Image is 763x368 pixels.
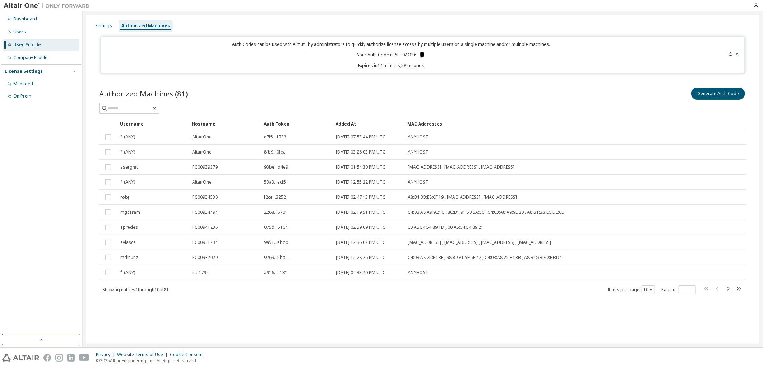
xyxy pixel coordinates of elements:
span: [DATE] 04:33:40 PM UTC [336,270,385,275]
span: ANYHOST [408,149,428,155]
span: [DATE] 12:36:02 PM UTC [336,240,385,245]
img: instagram.svg [55,354,63,362]
span: 8fb9...0fea [264,149,286,155]
div: User Profile [13,42,41,48]
div: MAC Addresses [407,118,674,129]
span: 075d...5a04 [264,225,288,230]
img: youtube.svg [79,354,89,362]
span: sserghiu [120,164,139,170]
div: Added At [336,118,402,129]
button: Generate Auth Code [691,88,745,100]
span: [MAC_ADDRESS] , [MAC_ADDRESS] , [MAC_ADDRESS] , [MAC_ADDRESS] [408,240,551,245]
span: PC00941236 [192,225,218,230]
span: C4:03:A8:25:F4:3F , 98:89:81:5E:5E:42 , C4:03:A8:25:F4:3B , A8:B1:3B:ED:BF:D4 [408,255,562,260]
p: Expires in 14 minutes, 58 seconds [105,62,677,69]
span: avlasce [120,240,136,245]
span: mgcaram [120,209,140,215]
div: Managed [13,81,33,87]
div: Hostname [192,118,258,129]
div: Cookie Consent [170,352,207,358]
img: Altair One [4,2,93,9]
div: Company Profile [13,55,47,61]
span: ANYHOST [408,134,428,140]
span: 93be...d4e9 [264,164,288,170]
div: On Prem [13,93,31,99]
div: Auth Token [264,118,330,129]
div: Website Terms of Use [117,352,170,358]
span: PC00937079 [192,255,218,260]
span: [DATE] 02:19:51 PM UTC [336,209,385,215]
div: Privacy [96,352,117,358]
span: a916...e131 [264,270,287,275]
span: A8:B1:3B:E8:6F:19 , [MAC_ADDRESS] , [MAC_ADDRESS] [408,194,517,200]
span: [DATE] 02:47:13 PM UTC [336,194,385,200]
span: PC00931234 [192,240,218,245]
span: Authorized Machines (81) [99,89,188,99]
span: 2268...6701 [264,209,287,215]
div: Users [13,29,26,35]
span: 9769...5ba2 [264,255,288,260]
span: PC00934530 [192,194,218,200]
span: 00:A5:54:54:89:1D , 00:A5:54:54:89:21 [408,225,484,230]
span: PC00939379 [192,164,218,170]
img: facebook.svg [43,354,51,362]
span: [DATE] 07:53:44 PM UTC [336,134,385,140]
p: © 2025 Altair Engineering, Inc. All Rights Reserved. [96,358,207,364]
span: [DATE] 12:28:26 PM UTC [336,255,385,260]
span: [DATE] 03:26:03 PM UTC [336,149,385,155]
span: Showing entries 1 through 10 of 81 [102,287,169,293]
p: Auth Codes can be used with Almutil by administrators to quickly authorize license access by mult... [105,41,677,47]
span: f2ce...3252 [264,194,286,200]
span: PC00934494 [192,209,218,215]
span: Page n. [661,285,696,294]
button: 10 [643,287,653,293]
span: e7f5...1733 [264,134,286,140]
div: Authorized Machines [121,23,170,29]
span: Items per page [607,285,655,294]
p: Your Auth Code is: 5ET0AO36 [357,52,425,58]
span: ANYHOST [408,179,428,185]
div: Username [120,118,186,129]
span: 53a3...ecf5 [264,179,286,185]
div: Dashboard [13,16,37,22]
span: AltairOne [192,134,212,140]
div: License Settings [5,69,43,74]
span: [DATE] 02:59:09 PM UTC [336,225,385,230]
img: linkedin.svg [67,354,75,362]
span: [DATE] 01:54:30 PM UTC [336,164,385,170]
span: mdinunz [120,255,138,260]
span: C4:03:A8:A9:9E:1C , 8C:B1:91:50:5A:56 , C4:03:A8:A9:9E:20 , A8:B1:3B:EC:DE:6E [408,209,564,215]
span: [DATE] 12:55:22 PM UTC [336,179,385,185]
div: Settings [95,23,112,29]
span: apredes [120,225,138,230]
span: AltairOne [192,149,212,155]
span: * (ANY) [120,134,135,140]
span: ANYHOST [408,270,428,275]
span: * (ANY) [120,179,135,185]
span: [MAC_ADDRESS] , [MAC_ADDRESS] , [MAC_ADDRESS] [408,164,514,170]
span: inp1792 [192,270,209,275]
span: AltairOne [192,179,212,185]
span: * (ANY) [120,149,135,155]
span: * (ANY) [120,270,135,275]
span: 9a51...ebdb [264,240,288,245]
img: altair_logo.svg [2,354,39,362]
span: robj [120,194,129,200]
